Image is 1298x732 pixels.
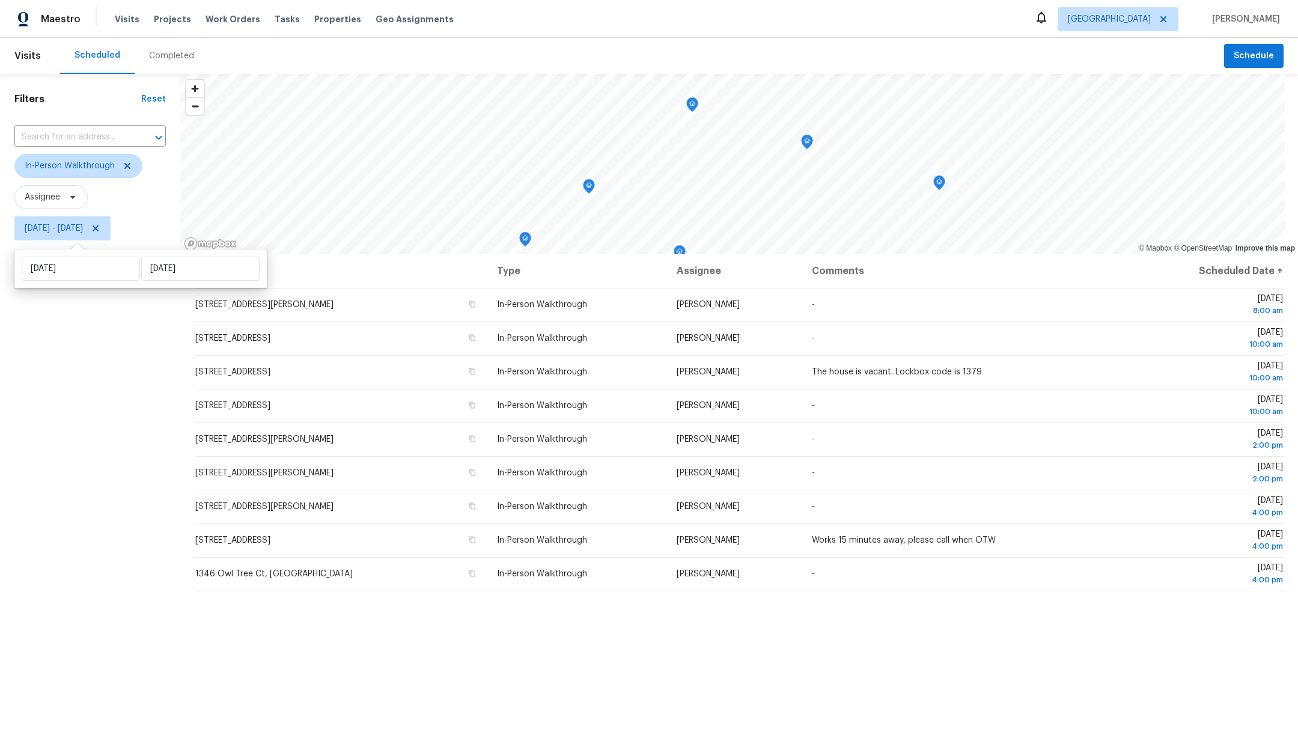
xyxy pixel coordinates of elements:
[186,97,204,115] button: Zoom out
[1138,530,1283,552] span: [DATE]
[1174,244,1232,252] a: OpenStreetMap
[674,245,686,264] div: Map marker
[677,334,740,343] span: [PERSON_NAME]
[467,299,478,310] button: Copy Address
[195,469,334,477] span: [STREET_ADDRESS][PERSON_NAME]
[677,368,740,376] span: [PERSON_NAME]
[497,469,587,477] span: In-Person Walkthrough
[186,80,204,97] button: Zoom in
[467,366,478,377] button: Copy Address
[812,334,815,343] span: -
[195,570,353,578] span: 1346 Owl Tree Ct, [GEOGRAPHIC_DATA]
[677,536,740,544] span: [PERSON_NAME]
[195,334,270,343] span: [STREET_ADDRESS]
[195,254,487,288] th: Address
[314,13,361,25] span: Properties
[1224,44,1284,69] button: Schedule
[467,534,478,545] button: Copy Address
[141,257,260,281] input: End date
[275,15,300,23] span: Tasks
[497,570,587,578] span: In-Person Walkthrough
[1138,496,1283,519] span: [DATE]
[583,179,595,198] div: Map marker
[677,469,740,477] span: [PERSON_NAME]
[497,401,587,410] span: In-Person Walkthrough
[1207,13,1280,25] span: [PERSON_NAME]
[801,135,813,153] div: Map marker
[677,435,740,444] span: [PERSON_NAME]
[186,98,204,115] span: Zoom out
[195,300,334,309] span: [STREET_ADDRESS][PERSON_NAME]
[812,401,815,410] span: -
[25,191,60,203] span: Assignee
[25,160,115,172] span: In-Person Walkthrough
[1068,13,1151,25] span: [GEOGRAPHIC_DATA]
[1138,338,1283,350] div: 10:00 am
[933,175,945,194] div: Map marker
[677,570,740,578] span: [PERSON_NAME]
[180,74,1285,254] canvas: Map
[1129,254,1284,288] th: Scheduled Date ↑
[812,469,815,477] span: -
[1138,540,1283,552] div: 4:00 pm
[1138,574,1283,586] div: 4:00 pm
[812,368,982,376] span: The house is vacant. Lockbox code is 1379
[467,400,478,410] button: Copy Address
[1138,294,1283,317] span: [DATE]
[1138,328,1283,350] span: [DATE]
[497,502,587,511] span: In-Person Walkthrough
[1139,244,1172,252] a: Mapbox
[812,300,815,309] span: -
[75,49,120,61] div: Scheduled
[206,13,260,25] span: Work Orders
[487,254,667,288] th: Type
[1138,305,1283,317] div: 8:00 am
[667,254,802,288] th: Assignee
[1236,244,1295,252] a: Improve this map
[467,433,478,444] button: Copy Address
[14,93,141,105] h1: Filters
[467,332,478,343] button: Copy Address
[195,502,334,511] span: [STREET_ADDRESS][PERSON_NAME]
[519,232,531,251] div: Map marker
[1234,49,1274,64] span: Schedule
[14,43,41,69] span: Visits
[812,435,815,444] span: -
[141,93,166,105] div: Reset
[677,401,740,410] span: [PERSON_NAME]
[497,300,587,309] span: In-Person Walkthrough
[150,129,167,146] button: Open
[467,568,478,579] button: Copy Address
[497,368,587,376] span: In-Person Walkthrough
[149,50,194,62] div: Completed
[1138,463,1283,485] span: [DATE]
[812,502,815,511] span: -
[497,435,587,444] span: In-Person Walkthrough
[802,254,1129,288] th: Comments
[497,334,587,343] span: In-Person Walkthrough
[812,570,815,578] span: -
[195,368,270,376] span: [STREET_ADDRESS]
[467,467,478,478] button: Copy Address
[1138,372,1283,384] div: 10:00 am
[14,128,132,147] input: Search for an address...
[497,536,587,544] span: In-Person Walkthrough
[22,257,140,281] input: Start date
[195,401,270,410] span: [STREET_ADDRESS]
[25,222,83,234] span: [DATE] - [DATE]
[1138,439,1283,451] div: 2:00 pm
[677,502,740,511] span: [PERSON_NAME]
[1138,429,1283,451] span: [DATE]
[1138,406,1283,418] div: 10:00 am
[41,13,81,25] span: Maestro
[376,13,454,25] span: Geo Assignments
[812,536,996,544] span: Works 15 minutes away, please call when OTW
[686,97,698,116] div: Map marker
[195,435,334,444] span: [STREET_ADDRESS][PERSON_NAME]
[1138,473,1283,485] div: 2:00 pm
[467,501,478,511] button: Copy Address
[115,13,139,25] span: Visits
[195,536,270,544] span: [STREET_ADDRESS]
[1138,395,1283,418] span: [DATE]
